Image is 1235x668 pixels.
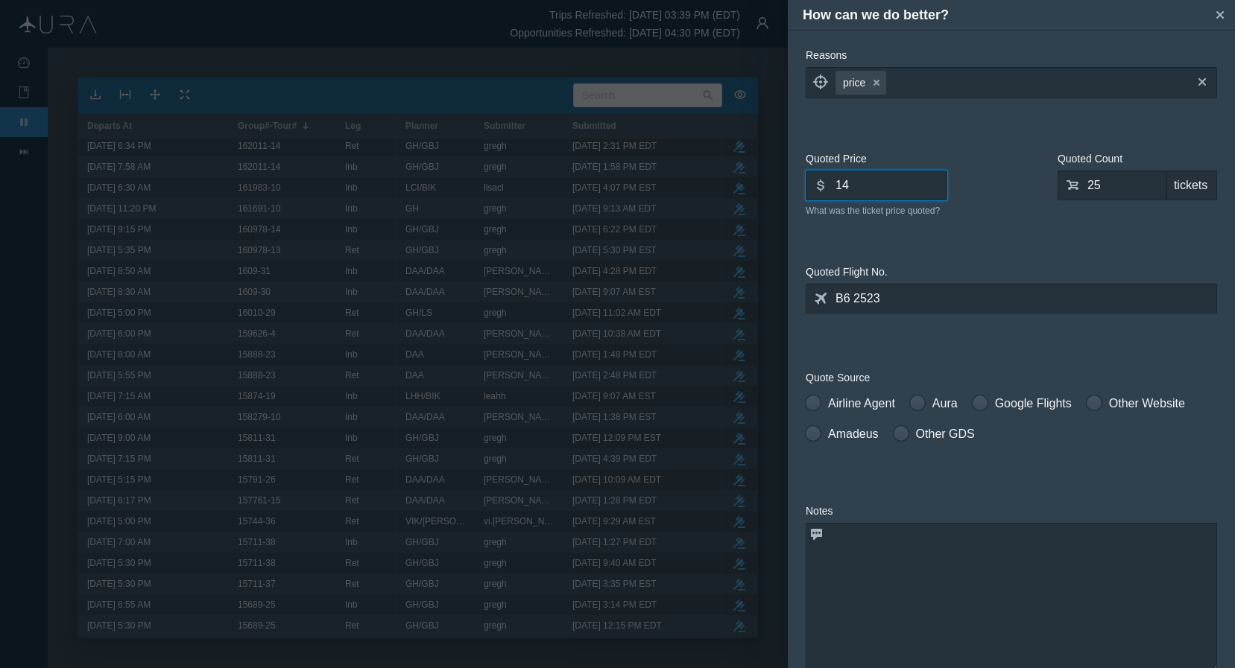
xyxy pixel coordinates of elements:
div: What was the ticket price quoted? [806,204,947,217]
label: Airline Agent [806,395,895,413]
label: Aura [910,395,958,413]
span: price [843,75,865,90]
button: Close [1209,4,1231,26]
span: Quoted Price [806,153,867,165]
label: Amadeus [806,425,879,443]
label: Other Website [1087,395,1185,413]
span: Reasons [806,49,847,61]
span: Quote Source [806,372,870,384]
span: Notes [806,505,833,517]
h4: How can we do better? [803,5,1209,25]
span: Quoted Count [1058,153,1122,165]
div: tickets [1166,171,1217,200]
label: Google Flights [973,395,1072,413]
span: Quoted Flight No. [806,266,888,278]
label: Other GDS [894,425,975,443]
